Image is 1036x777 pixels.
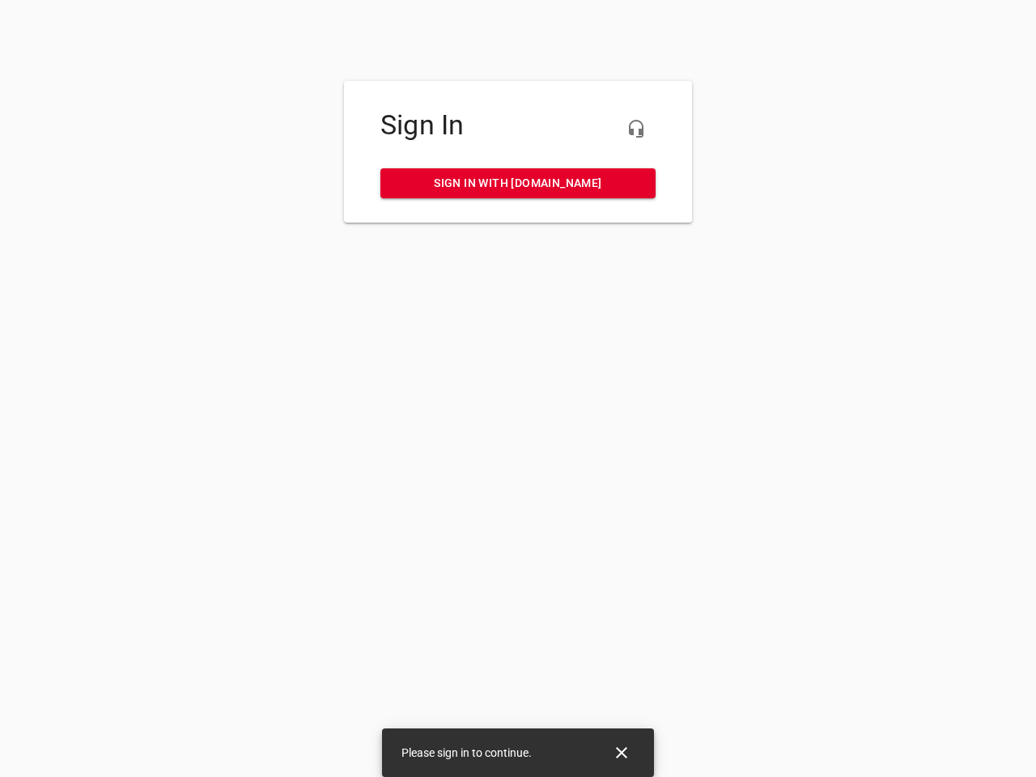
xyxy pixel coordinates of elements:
[602,733,641,772] button: Close
[617,109,656,148] button: Live Chat
[380,109,656,142] h4: Sign In
[393,173,643,193] span: Sign in with [DOMAIN_NAME]
[380,168,656,198] a: Sign in with [DOMAIN_NAME]
[401,746,532,759] span: Please sign in to continue.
